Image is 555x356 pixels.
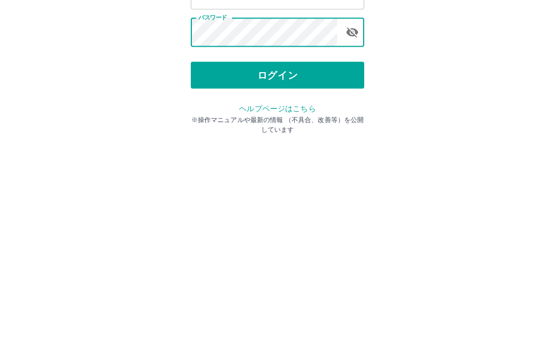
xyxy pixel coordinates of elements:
[198,139,227,148] label: パスワード
[239,230,315,239] a: ヘルプページはこちら
[191,241,364,260] p: ※操作マニュアルや最新の情報 （不具合、改善等）を公開しています
[191,188,364,215] button: ログイン
[198,101,221,110] label: 社員番号
[242,68,313,89] h2: ログイン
